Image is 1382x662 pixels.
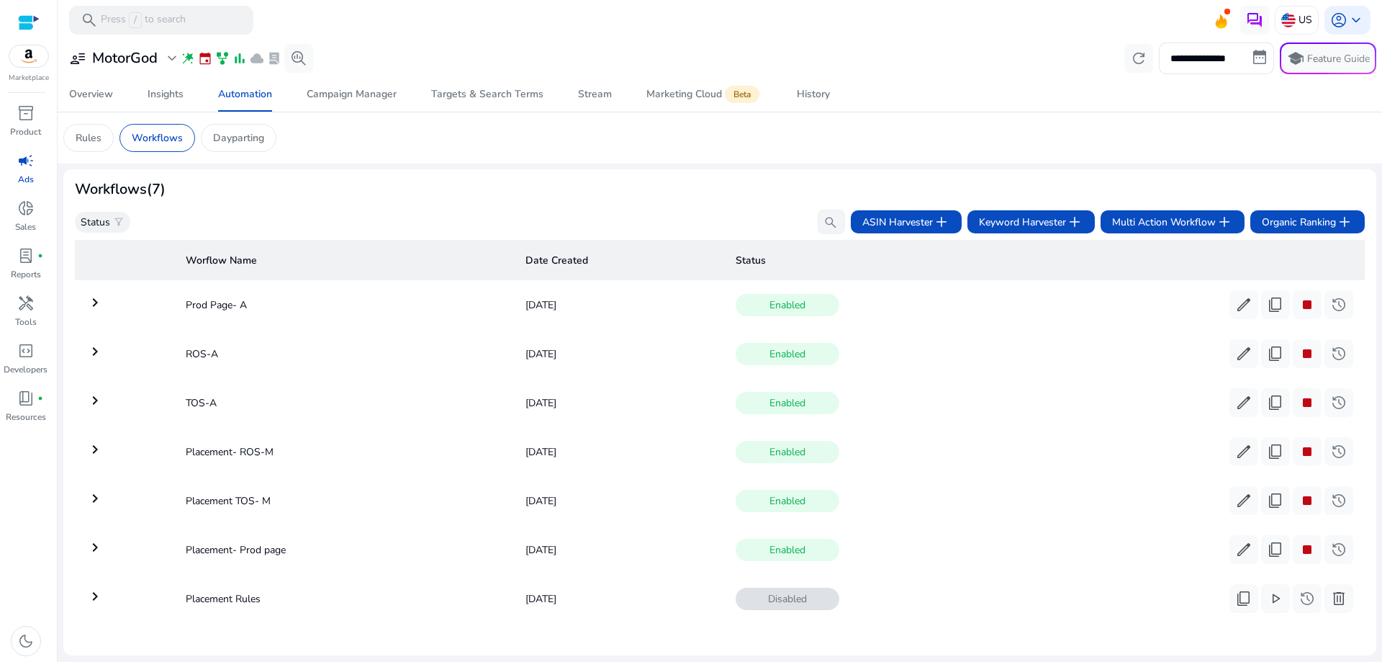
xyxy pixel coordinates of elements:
span: add [933,213,950,231]
span: search [823,215,838,230]
div: History [797,89,830,99]
th: Date Created [514,240,725,280]
p: Feature Guide [1307,52,1370,66]
span: add [1216,213,1233,231]
span: delete [1330,590,1347,607]
span: fiber_manual_record [37,395,43,401]
button: content_copy [1261,290,1290,319]
span: Multi Action Workflow [1112,213,1233,231]
td: [DATE] [514,384,725,421]
span: inventory_2 [17,104,35,122]
span: history [1330,345,1347,362]
span: history [1299,590,1316,607]
th: Status [724,240,1365,280]
div: Insights [148,89,184,99]
span: edit [1235,492,1252,509]
span: book_4 [17,390,35,407]
button: content_copy [1261,339,1290,368]
span: edit [1235,296,1252,313]
mat-icon: keyboard_arrow_right [86,343,104,360]
button: edit [1229,486,1258,515]
td: Placement Rules [174,580,514,617]
h3: Workflows (7) [75,181,166,198]
button: Keyword Harvesteradd [967,210,1095,233]
span: search [81,12,98,29]
p: Tools [15,316,37,328]
button: content_copy [1229,584,1258,613]
mat-icon: keyboard_arrow_right [86,539,104,556]
button: schoolFeature Guide [1280,43,1376,74]
div: Campaign Manager [307,89,397,99]
span: content_copy [1267,345,1284,362]
button: history [1324,535,1353,564]
span: Enabled [736,441,839,463]
button: stop [1293,339,1322,368]
span: dark_mode [17,632,35,650]
button: content_copy [1261,535,1290,564]
span: ASIN Harvester [862,213,950,231]
button: Multi Action Workflowadd [1101,210,1245,233]
button: stop [1293,290,1322,319]
span: cloud [250,51,264,66]
span: Enabled [736,343,839,365]
span: content_copy [1267,541,1284,558]
button: stop [1293,535,1322,564]
p: Product [10,125,41,138]
span: user_attributes [69,50,86,67]
button: history [1324,290,1353,319]
span: stop [1299,541,1316,558]
span: history [1330,541,1347,558]
mat-icon: keyboard_arrow_right [86,490,104,507]
p: US [1299,7,1312,32]
span: stop [1299,296,1316,313]
mat-icon: keyboard_arrow_right [86,588,104,605]
div: Overview [69,89,113,99]
td: [DATE] [514,482,725,519]
button: edit [1229,388,1258,417]
button: search_insights [284,44,313,73]
p: Developers [4,363,48,376]
button: history [1324,437,1353,466]
span: add [1066,213,1083,231]
p: Dayparting [213,130,264,146]
span: content_copy [1235,590,1252,607]
p: Rules [76,130,101,146]
span: play_arrow [1267,590,1284,607]
p: Reports [11,268,41,281]
span: Enabled [736,539,839,561]
span: edit [1235,541,1252,558]
span: donut_small [17,200,35,217]
button: history [1324,388,1353,417]
span: content_copy [1267,394,1284,411]
span: fiber_manual_record [37,253,43,259]
span: history [1330,394,1347,411]
span: history [1330,296,1347,313]
img: amazon.svg [9,45,48,67]
p: Marketplace [9,73,49,84]
span: lab_profile [17,247,35,264]
span: event [198,51,212,66]
button: content_copy [1261,486,1290,515]
span: lab_profile [267,51,281,66]
td: Placement- ROS-M [174,433,514,470]
td: ROS-A [174,335,514,372]
button: stop [1293,388,1322,417]
span: search_insights [290,50,307,67]
button: ASIN Harvesteradd [851,210,962,233]
button: Organic Rankingadd [1250,210,1365,233]
p: Workflows [132,130,183,146]
button: edit [1229,437,1258,466]
span: / [129,12,142,28]
span: school [1287,50,1304,67]
mat-icon: keyboard_arrow_right [86,294,104,311]
div: Marketing Cloud [646,89,762,100]
td: Prod Page- A [174,286,514,323]
button: stop [1293,486,1322,515]
span: Disabled [736,588,839,610]
p: Resources [6,411,46,424]
span: history [1330,443,1347,460]
span: content_copy [1267,492,1284,509]
h3: MotorGod [92,50,158,67]
td: [DATE] [514,335,725,372]
span: stop [1299,394,1316,411]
